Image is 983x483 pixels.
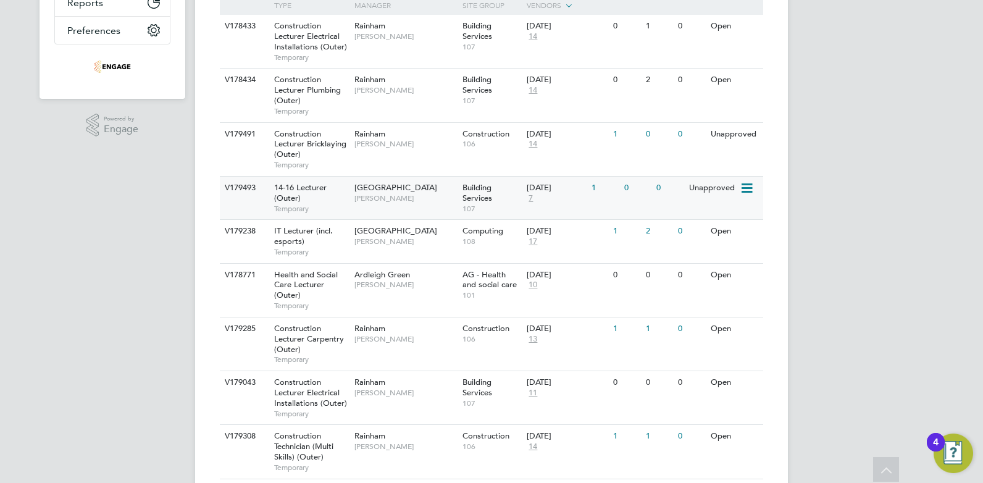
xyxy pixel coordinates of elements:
span: Rainham [354,430,385,441]
div: 2 [643,69,675,91]
span: Temporary [274,463,348,472]
span: [PERSON_NAME] [354,388,456,398]
span: Construction Technician (Multi Skills) (Outer) [274,430,333,462]
span: Building Services [462,182,492,203]
div: V179238 [222,220,265,243]
span: Temporary [274,106,348,116]
img: omniapeople-logo-retina.png [94,57,131,77]
span: Health and Social Care Lecturer (Outer) [274,269,338,301]
div: Open [708,69,761,91]
span: Computing [462,225,503,236]
div: [DATE] [527,431,607,442]
span: 7 [527,193,535,204]
div: 0 [675,220,707,243]
span: [PERSON_NAME] [354,31,456,41]
span: 108 [462,237,521,246]
span: Powered by [104,114,138,124]
a: Go to home page [54,57,170,77]
span: [GEOGRAPHIC_DATA] [354,225,437,236]
div: [DATE] [527,129,607,140]
div: 0 [643,371,675,394]
span: [PERSON_NAME] [354,193,456,203]
div: 1 [643,317,675,340]
span: Rainham [354,377,385,387]
div: 0 [610,69,642,91]
div: Open [708,220,761,243]
span: Ardleigh Green [354,269,410,280]
span: 101 [462,290,521,300]
span: 14 [527,85,539,96]
span: 106 [462,334,521,344]
a: Powered byEngage [86,114,139,137]
div: V179308 [222,425,265,448]
span: 14 [527,31,539,42]
div: [DATE] [527,270,607,280]
div: 0 [653,177,685,199]
div: 0 [675,264,707,287]
span: 107 [462,96,521,106]
span: [PERSON_NAME] [354,139,456,149]
div: [DATE] [527,324,607,334]
button: Preferences [55,17,170,44]
div: 0 [610,371,642,394]
div: Open [708,371,761,394]
span: Building Services [462,20,492,41]
div: V178434 [222,69,265,91]
span: 13 [527,334,539,345]
div: 1 [588,177,621,199]
span: 11 [527,388,539,398]
div: Open [708,264,761,287]
span: Temporary [274,52,348,62]
button: Open Resource Center, 4 new notifications [934,434,973,473]
div: 0 [675,371,707,394]
div: 0 [643,123,675,146]
div: 0 [675,15,707,38]
span: Construction [462,430,509,441]
div: 1 [610,317,642,340]
span: IT Lecturer (incl. esports) [274,225,333,246]
span: [PERSON_NAME] [354,237,456,246]
div: [DATE] [527,226,607,237]
span: Rainham [354,20,385,31]
span: Engage [104,124,138,135]
span: Rainham [354,128,385,139]
span: [PERSON_NAME] [354,85,456,95]
div: V179491 [222,123,265,146]
span: Construction Lecturer Electrical Installations (Outer) [274,377,347,408]
div: [DATE] [527,75,607,85]
div: V178771 [222,264,265,287]
div: Unapproved [686,177,740,199]
div: 0 [675,69,707,91]
div: 0 [675,425,707,448]
span: Construction [462,323,509,334]
span: 10 [527,280,539,290]
span: 107 [462,204,521,214]
span: Temporary [274,160,348,170]
div: 0 [675,123,707,146]
span: Temporary [274,355,348,364]
div: V179285 [222,317,265,340]
div: [DATE] [527,183,585,193]
span: Construction Lecturer Carpentry (Outer) [274,323,344,355]
div: 0 [675,317,707,340]
span: 107 [462,398,521,408]
span: 107 [462,42,521,52]
div: Open [708,15,761,38]
span: 14-16 Lecturer (Outer) [274,182,327,203]
span: Construction Lecturer Electrical Installations (Outer) [274,20,347,52]
span: Temporary [274,204,348,214]
div: 1 [610,425,642,448]
span: 14 [527,442,539,452]
span: Temporary [274,301,348,311]
span: Rainham [354,74,385,85]
span: [PERSON_NAME] [354,442,456,451]
div: [DATE] [527,377,607,388]
div: 1 [610,220,642,243]
span: [PERSON_NAME] [354,280,456,290]
div: V178433 [222,15,265,38]
span: Construction Lecturer Plumbing (Outer) [274,74,341,106]
span: 106 [462,442,521,451]
span: Construction [462,128,509,139]
span: Building Services [462,377,492,398]
span: Rainham [354,323,385,334]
